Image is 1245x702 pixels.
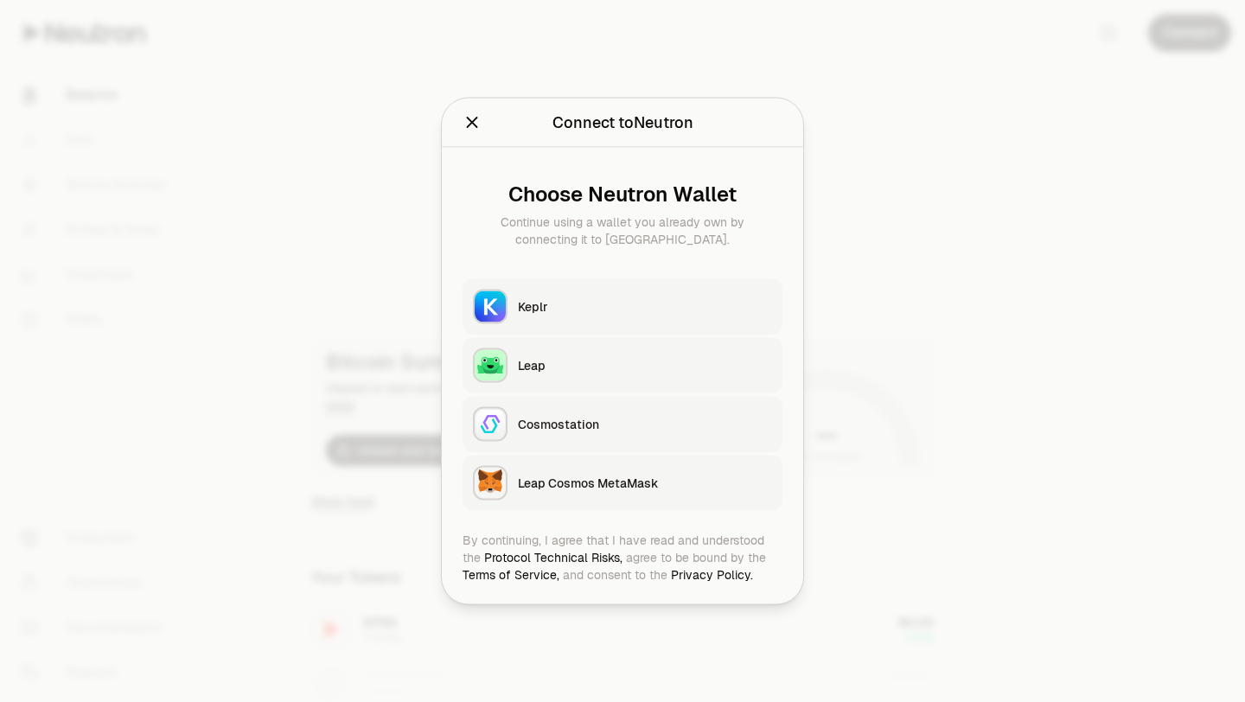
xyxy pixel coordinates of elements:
div: Choose Neutron Wallet [476,182,769,207]
img: Leap [475,350,506,381]
img: Keplr [475,291,506,322]
div: Keplr [518,298,772,316]
div: Continue using a wallet you already own by connecting it to [GEOGRAPHIC_DATA]. [476,214,769,248]
div: By continuing, I agree that I have read and understood the agree to be bound by the and consent t... [463,532,782,584]
button: LeapLeap [463,338,782,393]
button: KeplrKeplr [463,279,782,335]
button: CosmostationCosmostation [463,397,782,452]
a: Protocol Technical Risks, [484,550,622,565]
div: Leap [518,357,772,374]
img: Leap Cosmos MetaMask [475,468,506,499]
div: Leap Cosmos MetaMask [518,475,772,492]
div: Connect to Neutron [552,111,693,135]
a: Terms of Service, [463,567,559,583]
button: Leap Cosmos MetaMaskLeap Cosmos MetaMask [463,456,782,511]
button: Close [463,111,482,135]
img: Cosmostation [475,409,506,440]
div: Cosmostation [518,416,772,433]
a: Privacy Policy. [671,567,753,583]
